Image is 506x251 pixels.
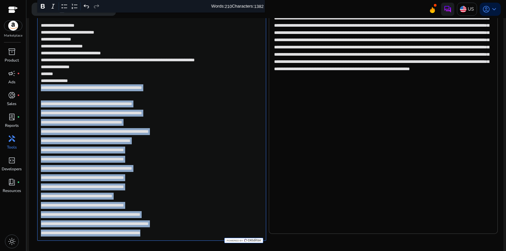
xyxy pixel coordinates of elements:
[226,239,243,242] span: Powered by
[8,237,16,245] span: light_mode
[7,101,16,107] p: Sales
[8,156,16,164] span: code_blocks
[17,72,20,75] span: fiber_manual_record
[8,135,16,143] span: handyman
[5,57,19,63] p: Product
[8,48,16,56] span: inventory_2
[17,181,20,183] span: fiber_manual_record
[5,123,19,128] p: Reports
[37,5,45,13] span: search
[482,5,490,13] span: account_circle
[490,5,498,13] span: keyboard_arrow_down
[3,188,21,194] p: Resources
[254,4,264,9] label: 1382
[211,2,264,11] div: Words: Characters:
[37,4,266,241] div: Rich Text Editor. Editing area: main. Press Alt+0 for help.
[8,70,16,77] span: campaign
[468,3,474,15] p: US
[2,166,22,172] p: Developers
[8,113,16,121] span: lab_profile
[4,33,22,38] p: Marketplace
[225,4,232,9] label: 210
[8,178,16,186] span: book_4
[7,144,17,150] p: Tools
[8,91,16,99] span: donut_small
[17,94,20,97] span: fiber_manual_record
[460,6,466,13] img: us.svg
[4,21,22,31] img: amazon.svg
[8,79,15,85] p: Ads
[17,116,20,118] span: fiber_manual_record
